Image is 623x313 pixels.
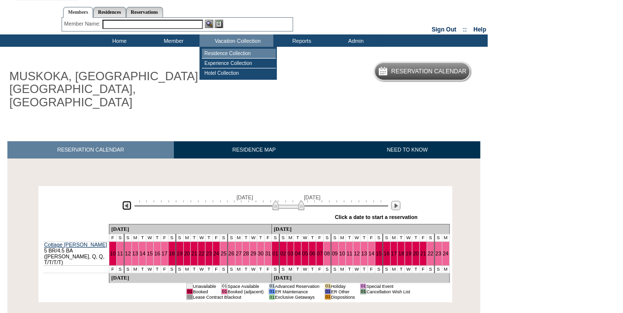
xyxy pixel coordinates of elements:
td: T [257,234,264,242]
td: S [168,234,175,242]
td: S [220,234,227,242]
td: Experience Collection [202,59,276,68]
span: [DATE] [304,194,321,200]
td: S [383,234,390,242]
td: S [331,266,338,273]
a: 07 [317,250,323,256]
td: Dispositions [331,294,355,300]
td: Unavailable [193,283,216,289]
td: S [168,266,175,273]
td: S [426,234,434,242]
td: T [191,266,198,273]
td: 01 [325,283,330,289]
a: 03 [288,250,294,256]
div: Member Name: [64,20,102,28]
td: W [146,266,154,273]
td: W [146,234,154,242]
td: 01 [325,294,330,300]
a: 17 [162,250,167,256]
a: 20 [413,250,419,256]
td: S [220,266,227,273]
td: M [390,234,397,242]
td: M [287,266,294,273]
a: 12 [125,250,131,256]
a: 17 [391,250,397,256]
td: W [301,234,309,242]
td: T [412,234,420,242]
td: M [183,266,191,273]
img: Next [391,201,400,210]
td: T [154,266,161,273]
td: S [323,234,330,242]
td: M [338,234,346,242]
td: W [198,266,205,273]
td: S [271,266,279,273]
img: Previous [122,201,131,210]
td: F [368,234,375,242]
td: S [279,266,287,273]
td: M [235,266,242,273]
a: 29 [250,250,256,256]
td: Cancellation Wish List [366,289,410,294]
a: 19 [177,250,183,256]
td: 01 [325,289,330,294]
a: 16 [154,250,160,256]
td: T [294,266,301,273]
td: M [390,266,397,273]
td: F [264,234,272,242]
td: S [116,234,124,242]
td: 01 [269,294,275,300]
td: F [420,266,427,273]
td: W [301,266,309,273]
a: 15 [376,250,382,256]
td: W [405,234,412,242]
a: 10 [339,250,345,256]
td: S [124,234,131,242]
img: Reservations [215,20,223,28]
a: 26 [229,250,234,256]
td: S [176,234,183,242]
a: 24 [213,250,219,256]
td: [DATE] [271,273,449,283]
td: M [338,266,346,273]
td: Exclusive Getaways [275,294,320,300]
td: 01 [187,283,193,289]
td: S [434,266,442,273]
a: Cottage [PERSON_NAME] [44,242,107,248]
td: F [213,234,220,242]
td: Booked [193,289,216,294]
td: [DATE] [271,224,449,234]
td: T [205,266,213,273]
a: 18 [169,250,175,256]
td: Residence Collection [202,49,276,59]
td: Hotel Collection [202,68,276,78]
td: Space Available [228,283,264,289]
td: W [198,234,205,242]
span: :: [463,26,467,33]
a: 01 [272,250,278,256]
td: T [242,266,250,273]
td: Vacation Collection [199,34,273,47]
a: Help [473,26,486,33]
a: 18 [398,250,404,256]
td: T [361,234,368,242]
td: S [331,234,338,242]
a: 21 [191,250,197,256]
td: W [353,266,361,273]
td: T [309,234,316,242]
a: 10 [110,250,116,256]
a: 23 [435,250,441,256]
td: F [109,266,116,273]
td: W [353,234,361,242]
td: M [235,234,242,242]
td: Admin [328,34,382,47]
a: 21 [420,250,426,256]
td: T [294,234,301,242]
td: S [434,234,442,242]
td: Holiday [331,283,355,289]
a: 23 [206,250,212,256]
td: T [191,234,198,242]
td: 01 [269,289,275,294]
a: 20 [184,250,190,256]
a: 09 [332,250,338,256]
